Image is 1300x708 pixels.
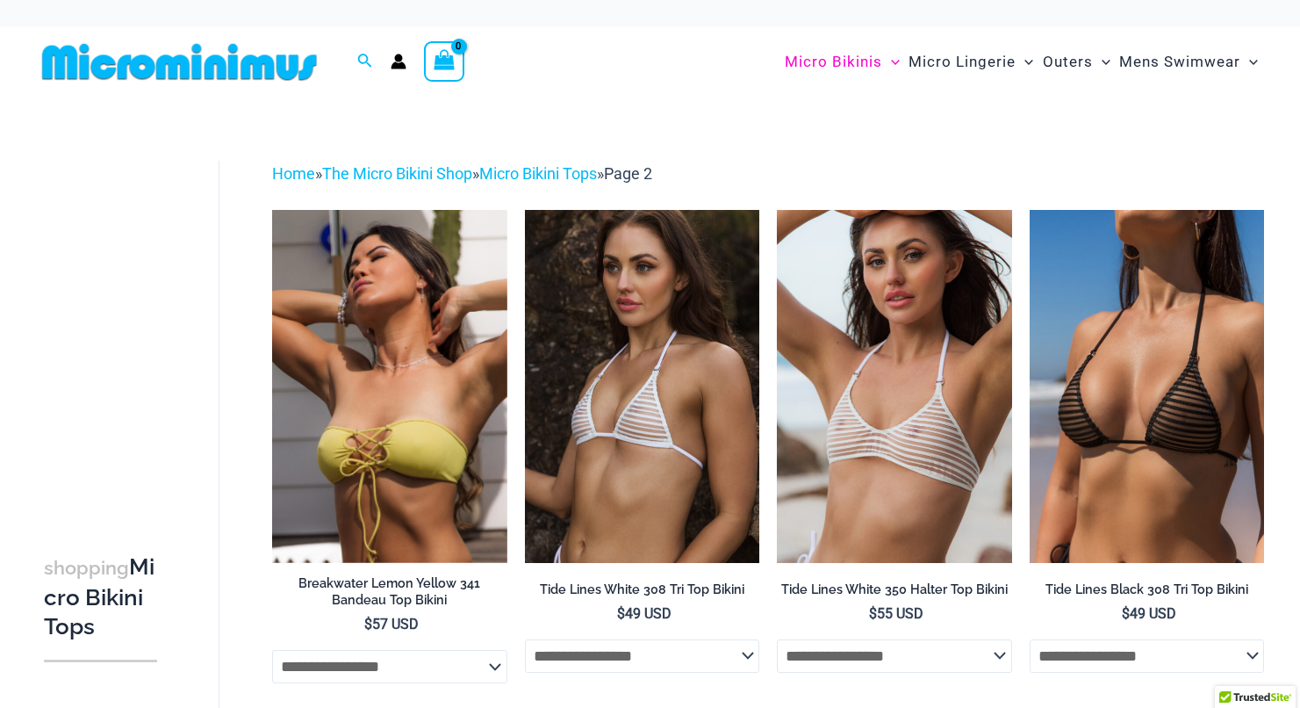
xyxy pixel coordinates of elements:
[272,575,506,615] a: Breakwater Lemon Yellow 341 Bandeau Top Bikini
[780,35,904,89] a: Micro BikinisMenu ToggleMenu Toggle
[869,605,923,622] bdi: 55 USD
[604,164,652,183] span: Page 2
[44,553,157,642] h3: Micro Bikini Tops
[322,164,472,183] a: The Micro Bikini Shop
[882,40,900,84] span: Menu Toggle
[1240,40,1258,84] span: Menu Toggle
[904,35,1038,89] a: Micro LingerieMenu ToggleMenu Toggle
[1030,582,1264,598] h2: Tide Lines Black 308 Tri Top Bikini
[617,605,672,622] bdi: 49 USD
[1122,605,1130,622] span: $
[1038,35,1115,89] a: OutersMenu ToggleMenu Toggle
[272,210,506,563] a: Breakwater Lemon Yellow 341 halter 01Breakwater Lemon Yellow 341 halter 4956 Short 06Breakwater L...
[777,582,1011,604] a: Tide Lines White 350 Halter Top Bikini
[1093,40,1110,84] span: Menu Toggle
[525,582,759,598] h2: Tide Lines White 308 Tri Top Bikini
[272,164,315,183] a: Home
[44,557,129,579] span: shopping
[525,582,759,604] a: Tide Lines White 308 Tri Top Bikini
[364,616,372,632] span: $
[778,33,1265,91] nav: Site Navigation
[424,41,464,82] a: View Shopping Cart, empty
[1122,605,1176,622] bdi: 49 USD
[272,210,506,563] img: Breakwater Lemon Yellow 341 halter 01
[869,605,877,622] span: $
[525,210,759,562] img: Tide Lines White 308 Tri Top 01
[777,210,1011,562] img: Tide Lines White 350 Halter Top 01
[525,210,759,562] a: Tide Lines White 308 Tri Top 01Tide Lines White 308 Tri Top 480 Micro 04Tide Lines White 308 Tri ...
[357,51,373,73] a: Search icon link
[909,40,1016,84] span: Micro Lingerie
[35,42,324,82] img: MM SHOP LOGO FLAT
[391,54,406,69] a: Account icon link
[1043,40,1093,84] span: Outers
[1030,582,1264,604] a: Tide Lines Black 308 Tri Top Bikini
[1016,40,1033,84] span: Menu Toggle
[44,147,202,498] iframe: TrustedSite Certified
[777,210,1011,562] a: Tide Lines White 350 Halter Top 01Tide Lines White 350 Halter Top 480 MicroTide Lines White 350 H...
[272,575,506,608] h2: Breakwater Lemon Yellow 341 Bandeau Top Bikini
[1119,40,1240,84] span: Mens Swimwear
[479,164,597,183] a: Micro Bikini Tops
[785,40,882,84] span: Micro Bikinis
[617,605,625,622] span: $
[364,616,419,632] bdi: 57 USD
[777,582,1011,598] h2: Tide Lines White 350 Halter Top Bikini
[272,164,652,183] span: » » »
[1115,35,1262,89] a: Mens SwimwearMenu ToggleMenu Toggle
[1030,210,1264,562] a: Tide Lines Black 308 Tri Top 01Tide Lines Black 308 Tri Top 470 Thong 03Tide Lines Black 308 Tri ...
[1030,210,1264,562] img: Tide Lines Black 308 Tri Top 01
